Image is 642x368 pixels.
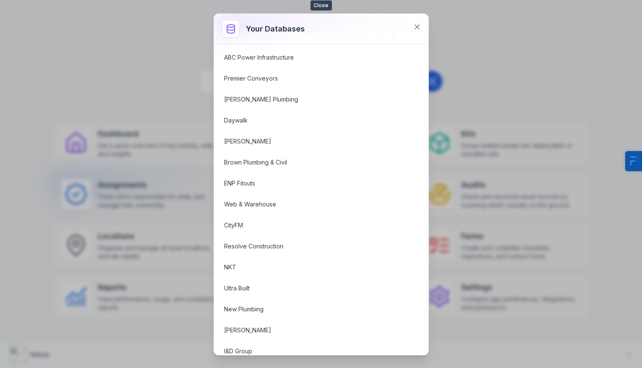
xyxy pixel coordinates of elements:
[224,158,398,167] a: Brown Plumbing & Civil
[224,326,398,334] a: [PERSON_NAME]
[224,242,398,251] a: Resolve Construction
[224,179,398,188] a: ENP Fitouts
[224,263,398,271] a: NKT
[224,74,398,83] a: Premier Conveyors
[224,305,398,313] a: New Plumbing
[310,0,332,10] span: Close
[224,53,398,62] a: ABC Power Infrastructure
[224,347,398,355] a: I&D Group
[224,116,398,125] a: Daywalk
[224,284,398,292] a: Ultra Built
[224,200,398,209] a: Web & Warehouse
[224,137,398,146] a: [PERSON_NAME]
[224,95,398,104] a: [PERSON_NAME] Plumbing
[224,221,398,230] a: CityFM
[246,23,305,35] h3: Your databases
